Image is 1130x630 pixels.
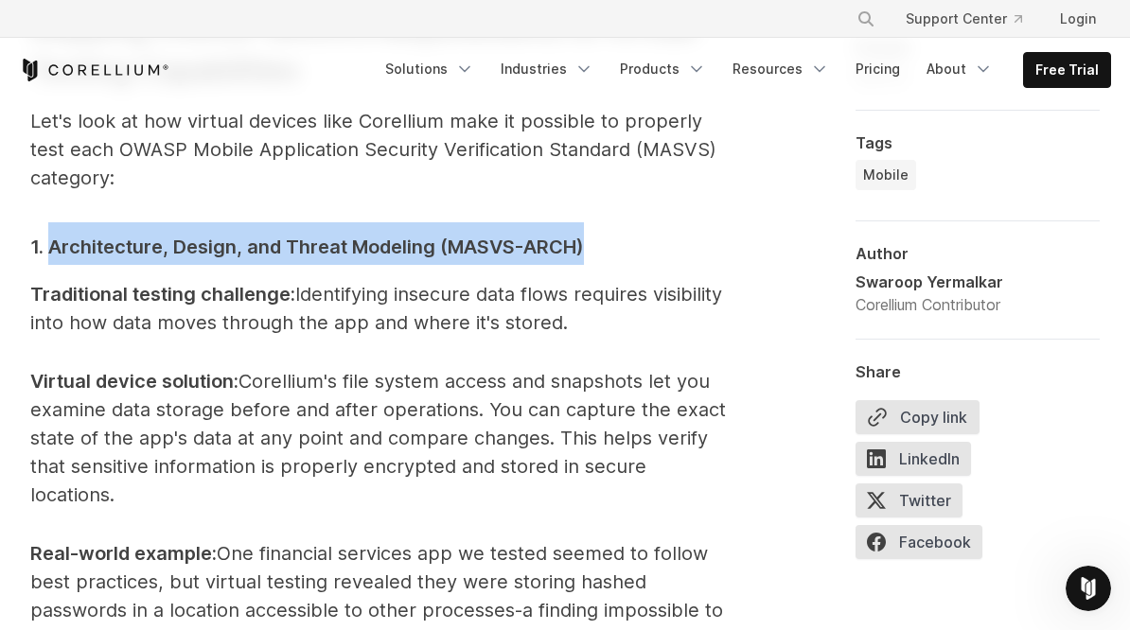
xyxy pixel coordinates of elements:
div: Navigation Menu [834,2,1111,36]
span: : [234,370,238,393]
a: Industries [489,52,605,86]
span: : [291,283,295,306]
span: Real-world example [30,542,212,565]
a: Login [1045,2,1111,36]
span: : [212,542,217,565]
iframe: Intercom live chat [1066,566,1111,611]
a: Twitter [856,483,974,525]
span: LinkedIn [856,442,971,476]
a: Mobile [856,160,916,190]
button: Search [849,2,883,36]
a: Solutions [374,52,486,86]
div: Navigation Menu [374,52,1111,88]
div: Corellium Contributor [856,293,1003,316]
span: Mobile [863,166,909,184]
span: Twitter [856,483,962,517]
div: Author [856,244,1101,263]
span: Let's look at how virtual devices like Corellium make it possible to properly test each OWASP Mob... [30,110,716,189]
a: Pricing [844,52,911,86]
span: Identifying insecure data flows requires visibility into how data moves through the app and where... [30,283,722,334]
span: 1. Architecture, Design, and Threat Modeling (MASVS-ARCH) [30,236,584,258]
a: Free Trial [1024,53,1110,87]
span: Facebook [856,525,982,559]
span: Traditional testing challenge [30,283,291,306]
div: Tags [856,133,1101,152]
a: LinkedIn [856,442,982,483]
a: About [915,52,1004,86]
button: Copy link [856,400,980,434]
span: Corellium's file system access and snapshots let you examine data storage before and after operat... [30,370,726,506]
div: Swaroop Yermalkar [856,271,1003,293]
a: Products [609,52,717,86]
a: Facebook [856,525,994,567]
a: Support Center [891,2,1037,36]
span: Virtual device solution [30,370,234,393]
a: Corellium Home [19,59,169,81]
a: Resources [721,52,840,86]
div: Share [856,362,1101,381]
